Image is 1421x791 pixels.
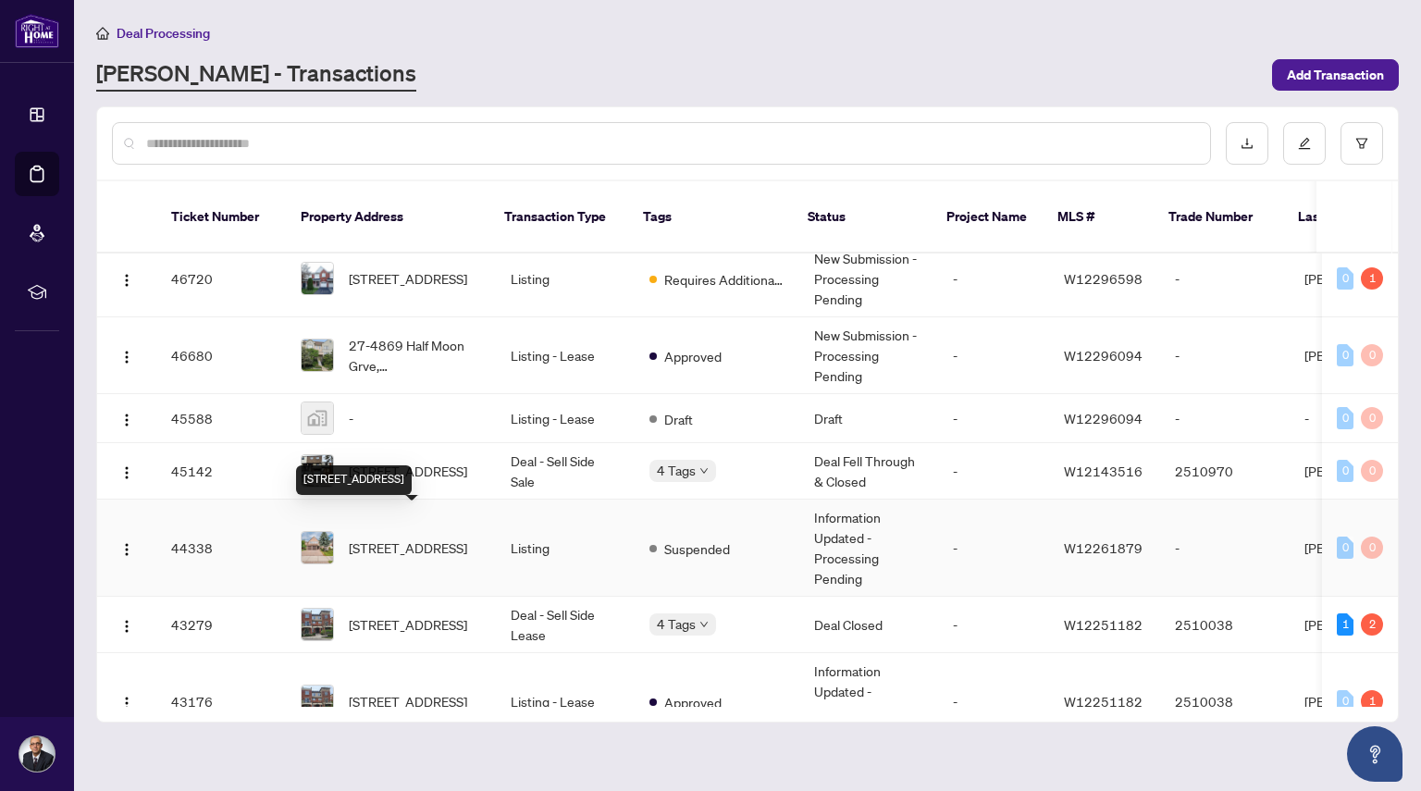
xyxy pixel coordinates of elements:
div: 1 [1337,613,1353,636]
td: Information Updated - Processing Pending [799,653,938,750]
td: - [938,443,1049,500]
img: thumbnail-img [302,686,333,717]
img: Profile Icon [19,736,55,772]
td: 2510970 [1160,443,1290,500]
button: Logo [112,264,142,293]
span: 4 Tags [657,460,696,481]
td: 44338 [156,500,286,597]
span: Approved [664,692,722,712]
img: Logo [119,413,134,427]
button: Logo [112,610,142,639]
div: 0 [1361,344,1383,366]
span: W12251182 [1064,693,1143,710]
th: Trade Number [1154,181,1283,253]
td: New Submission - Processing Pending [799,317,938,394]
td: - [938,500,1049,597]
button: Open asap [1347,726,1402,782]
td: - [1160,394,1290,443]
img: Logo [119,465,134,480]
td: Draft [799,394,938,443]
img: thumbnail-img [302,609,333,640]
div: 0 [1361,460,1383,482]
td: - [938,394,1049,443]
img: thumbnail-img [302,455,333,487]
td: 43279 [156,597,286,653]
span: 4 Tags [657,613,696,635]
span: [STREET_ADDRESS] [349,461,467,481]
td: Deal Closed [799,597,938,653]
img: Logo [119,696,134,711]
span: edit [1298,137,1311,150]
td: 43176 [156,653,286,750]
span: 27-4869 Half Moon Grve, [GEOGRAPHIC_DATA], [GEOGRAPHIC_DATA] L5M 8C8, [GEOGRAPHIC_DATA] [349,335,481,376]
span: Approved [664,346,722,366]
button: Logo [112,686,142,716]
td: - [1160,500,1290,597]
td: 45142 [156,443,286,500]
td: Listing [496,500,635,597]
button: Logo [112,340,142,370]
span: W12143516 [1064,463,1143,479]
div: 0 [1337,690,1353,712]
img: Logo [119,619,134,634]
td: 45588 [156,394,286,443]
td: Listing [496,241,635,317]
div: 0 [1337,344,1353,366]
span: filter [1355,137,1368,150]
button: Logo [112,403,142,433]
span: download [1241,137,1254,150]
td: - [938,241,1049,317]
td: - [1160,317,1290,394]
th: Tags [628,181,793,253]
span: [STREET_ADDRESS] [349,268,467,289]
span: W12261879 [1064,539,1143,556]
span: down [699,620,709,629]
span: [STREET_ADDRESS] [349,614,467,635]
button: Logo [112,533,142,562]
div: 0 [1337,267,1353,290]
img: thumbnail-img [302,402,333,434]
span: down [699,466,709,476]
td: - [1160,241,1290,317]
th: Status [793,181,932,253]
span: Requires Additional Docs [664,269,785,290]
td: - [938,317,1049,394]
th: Ticket Number [156,181,286,253]
img: thumbnail-img [302,263,333,294]
td: Deal Fell Through & Closed [799,443,938,500]
span: Draft [664,409,693,429]
img: Logo [119,350,134,365]
span: W12296094 [1064,410,1143,426]
td: - [938,653,1049,750]
div: 1 [1361,267,1383,290]
td: 46720 [156,241,286,317]
span: Deal Processing [117,25,210,42]
button: Logo [112,456,142,486]
th: Transaction Type [489,181,628,253]
th: Property Address [286,181,489,253]
span: [STREET_ADDRESS] [349,538,467,558]
div: 2 [1361,613,1383,636]
button: download [1226,122,1268,165]
td: New Submission - Processing Pending [799,241,938,317]
span: Add Transaction [1287,60,1384,90]
img: logo [15,14,59,48]
span: W12296094 [1064,347,1143,364]
td: Deal - Sell Side Lease [496,597,635,653]
span: W12251182 [1064,616,1143,633]
td: 2510038 [1160,597,1290,653]
td: - [938,597,1049,653]
div: 0 [1361,537,1383,559]
img: Logo [119,273,134,288]
th: MLS # [1043,181,1154,253]
div: 0 [1337,460,1353,482]
span: - [349,408,353,428]
span: Suspended [664,538,730,559]
td: Listing - Lease [496,653,635,750]
div: 0 [1337,407,1353,429]
div: 0 [1361,407,1383,429]
button: Add Transaction [1272,59,1399,91]
a: [PERSON_NAME] - Transactions [96,58,416,92]
th: Project Name [932,181,1043,253]
td: 46680 [156,317,286,394]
